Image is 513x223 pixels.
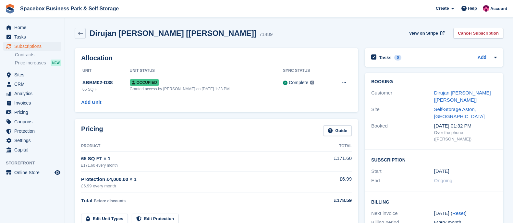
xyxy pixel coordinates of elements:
[14,70,53,79] span: Sites
[14,127,53,136] span: Protection
[14,23,53,32] span: Home
[483,5,489,12] img: Avishka Chauhan
[3,168,61,177] a: menu
[3,89,61,98] a: menu
[371,198,497,205] h2: Billing
[283,66,331,76] th: Sync Status
[82,86,130,92] div: 65 SQ FT
[51,60,61,66] div: NEW
[14,136,53,145] span: Settings
[15,52,61,58] a: Contracts
[409,30,438,37] span: View on Stripe
[82,79,130,86] div: SBBM02-D38
[3,145,61,154] a: menu
[94,199,126,203] span: Before discounts
[452,210,465,216] a: Reset
[130,86,283,92] div: Granted access by [PERSON_NAME] on [DATE] 1:33 PM
[310,151,352,172] td: £171.60
[81,99,101,106] a: Add Unit
[478,54,486,61] a: Add
[394,55,402,61] div: 0
[18,3,121,14] a: Spacebox Business Park & Self Storage
[407,28,446,39] a: View on Stripe
[130,79,159,86] span: Occupied
[371,168,434,175] div: Start
[81,162,310,168] div: £171.60 every month
[3,80,61,89] a: menu
[371,177,434,184] div: End
[3,127,61,136] a: menu
[310,81,314,84] img: icon-info-grey-7440780725fd019a000dd9b08b2336e03edf1995a4989e88bcd33f0948082b44.svg
[14,117,53,126] span: Coupons
[81,141,310,151] th: Product
[259,31,273,38] div: 71489
[15,60,46,66] span: Price increases
[3,108,61,117] a: menu
[434,106,485,119] a: Self-Storage Aston, [GEOGRAPHIC_DATA]
[81,176,310,183] div: Protection £4,000.00 × 1
[14,98,53,107] span: Invoices
[81,66,130,76] th: Unit
[130,66,283,76] th: Unit Status
[14,80,53,89] span: CRM
[434,129,497,142] div: Over the phone ([PERSON_NAME])
[434,122,497,130] div: [DATE] 01:32 PM
[371,79,497,84] h2: Booking
[3,70,61,79] a: menu
[490,6,507,12] span: Account
[310,172,352,193] td: £6.99
[5,4,15,14] img: stora-icon-8386f47178a22dfd0bd8f6a31ec36ba5ce8667c1dd55bd0f319d3a0aa187defe.svg
[81,54,352,62] h2: Allocation
[3,32,61,41] a: menu
[310,197,352,204] div: £178.59
[436,5,449,12] span: Create
[3,98,61,107] a: menu
[371,210,434,217] div: Next invoice
[14,89,53,98] span: Analytics
[371,122,434,142] div: Booked
[81,155,310,162] div: 65 SQ FT × 1
[434,210,497,217] div: [DATE] ( )
[81,183,310,189] div: £6.99 every month
[434,178,453,183] span: Ongoing
[15,59,61,66] a: Price increases NEW
[371,156,497,163] h2: Subscription
[323,125,352,136] a: Guide
[434,168,449,175] time: 2025-02-04 01:00:00 UTC
[3,136,61,145] a: menu
[54,169,61,176] a: Preview store
[14,108,53,117] span: Pricing
[453,28,503,39] a: Cancel Subscription
[14,42,53,51] span: Subscriptions
[371,106,434,120] div: Site
[3,23,61,32] a: menu
[379,55,392,61] h2: Tasks
[6,160,65,166] span: Storefront
[289,79,308,86] div: Complete
[14,145,53,154] span: Capital
[14,168,53,177] span: Online Store
[90,29,257,38] h2: Dirujan [PERSON_NAME] [[PERSON_NAME]]
[310,141,352,151] th: Total
[3,117,61,126] a: menu
[434,90,491,103] a: Dirujan [PERSON_NAME] [[PERSON_NAME]]
[81,125,103,136] h2: Pricing
[14,32,53,41] span: Tasks
[371,89,434,104] div: Customer
[468,5,477,12] span: Help
[81,198,92,203] span: Total
[3,42,61,51] a: menu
